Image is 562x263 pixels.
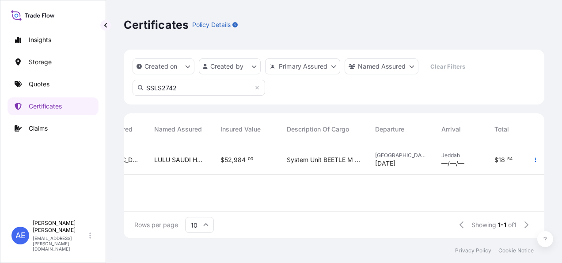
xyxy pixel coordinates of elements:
[375,152,427,159] span: [GEOGRAPHIC_DATA]
[8,75,99,93] a: Quotes
[287,155,361,164] span: System Unit BEETLE M 2110 KMAT Bk
[508,220,516,229] span: of 1
[29,102,62,111] p: Certificates
[8,120,99,137] a: Claims
[220,125,261,134] span: Insured Value
[430,62,465,71] p: Clear Filters
[29,35,51,44] p: Insights
[199,58,261,74] button: createdBy Filter options
[33,220,87,234] p: [PERSON_NAME] [PERSON_NAME]
[494,125,509,134] span: Total
[505,158,507,161] span: .
[8,31,99,49] a: Insights
[29,58,52,66] p: Storage
[154,125,202,134] span: Named Assured
[246,158,247,161] span: .
[220,157,224,163] span: $
[192,20,231,29] p: Policy Details
[133,58,194,74] button: createdOn Filter options
[375,125,404,134] span: Departure
[224,157,232,163] span: 52
[455,247,491,254] a: Privacy Policy
[279,62,327,71] p: Primary Assured
[471,220,496,229] span: Showing
[345,58,418,74] button: cargoOwner Filter options
[33,236,87,251] p: [EMAIL_ADDRESS][PERSON_NAME][DOMAIN_NAME]
[8,53,99,71] a: Storage
[498,157,505,163] span: 18
[358,62,406,71] p: Named Assured
[232,157,234,163] span: ,
[494,157,498,163] span: $
[287,125,349,134] span: Description Of Cargo
[234,157,246,163] span: 984
[29,80,49,89] p: Quotes
[15,231,26,240] span: AE
[133,80,265,96] input: Search Certificate or Reference...
[441,159,464,168] span: —/—/—
[29,124,48,133] p: Claims
[265,58,340,74] button: distributor Filter options
[507,158,513,161] span: 54
[498,247,534,254] a: Cookie Notice
[144,62,178,71] p: Created on
[124,18,189,32] p: Certificates
[84,125,133,134] span: Primary Assured
[441,152,480,159] span: Jeddah
[8,97,99,115] a: Certificates
[498,220,506,229] span: 1-1
[423,59,472,73] button: Clear Filters
[134,220,178,229] span: Rows per page
[210,62,244,71] p: Created by
[441,125,461,134] span: Arrival
[248,158,253,161] span: 00
[375,159,395,168] span: [DATE]
[154,155,206,164] span: LULU SAUDI HYPERMARKET LLC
